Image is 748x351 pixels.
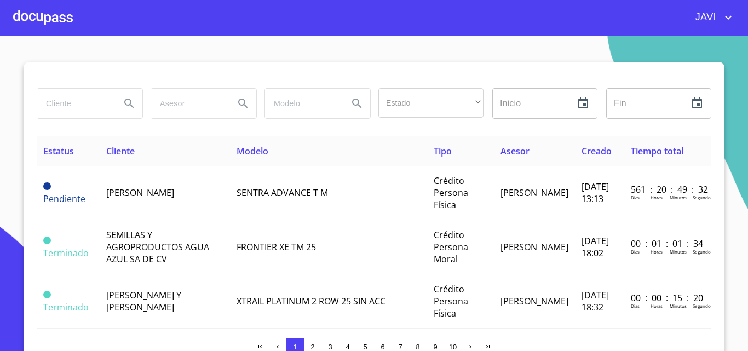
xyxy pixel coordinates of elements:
span: [PERSON_NAME] [500,187,568,199]
p: Horas [651,249,663,255]
span: Asesor [500,145,530,157]
p: Minutos [670,249,687,255]
button: Search [116,90,142,117]
span: 3 [328,343,332,351]
span: 5 [363,343,367,351]
span: Terminado [43,247,89,259]
p: Dias [631,303,640,309]
span: [DATE] 13:13 [582,181,609,205]
p: 561 : 20 : 49 : 32 [631,183,705,195]
p: Dias [631,249,640,255]
span: Cliente [106,145,135,157]
p: Minutos [670,194,687,200]
button: Search [344,90,370,117]
p: 00 : 00 : 15 : 20 [631,292,705,304]
p: Segundos [693,303,713,309]
span: [DATE] 18:02 [582,235,609,259]
span: 9 [433,343,437,351]
span: [PERSON_NAME] [500,295,568,307]
p: Segundos [693,249,713,255]
span: 7 [398,343,402,351]
span: [PERSON_NAME] Y [PERSON_NAME] [106,289,181,313]
p: 00 : 01 : 01 : 34 [631,238,705,250]
p: Minutos [670,303,687,309]
span: Crédito Persona Física [434,175,468,211]
input: search [265,89,340,118]
input: search [37,89,112,118]
span: Estatus [43,145,74,157]
input: search [151,89,226,118]
span: JAVI [687,9,722,26]
p: Horas [651,194,663,200]
span: 8 [416,343,419,351]
span: Tiempo total [631,145,683,157]
p: Horas [651,303,663,309]
span: [DATE] 18:32 [582,289,609,313]
span: Terminado [43,291,51,298]
span: [PERSON_NAME] [106,187,174,199]
p: Segundos [693,194,713,200]
span: 2 [310,343,314,351]
span: Terminado [43,301,89,313]
span: SENTRA ADVANCE T M [237,187,328,199]
span: Creado [582,145,612,157]
span: SEMILLAS Y AGROPRODUCTOS AGUA AZUL SA DE CV [106,229,209,265]
span: Pendiente [43,182,51,190]
span: XTRAIL PLATINUM 2 ROW 25 SIN ACC [237,295,385,307]
div: ​ [378,88,484,118]
span: FRONTIER XE TM 25 [237,241,316,253]
button: account of current user [687,9,735,26]
span: Modelo [237,145,268,157]
span: [PERSON_NAME] [500,241,568,253]
span: 1 [293,343,297,351]
span: 6 [381,343,384,351]
span: Tipo [434,145,452,157]
span: Terminado [43,237,51,244]
span: Crédito Persona Física [434,283,468,319]
span: Pendiente [43,193,85,205]
span: 10 [449,343,457,351]
p: Dias [631,194,640,200]
button: Search [230,90,256,117]
span: 4 [346,343,349,351]
span: Crédito Persona Moral [434,229,468,265]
